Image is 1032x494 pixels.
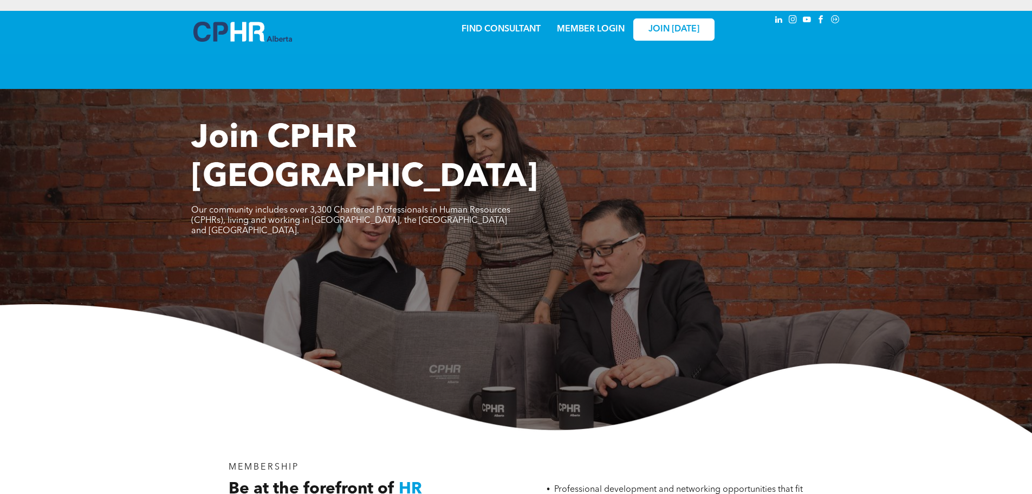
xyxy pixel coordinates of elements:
[193,22,292,42] img: A blue and white logo for cp alberta
[191,123,538,194] span: Join CPHR [GEOGRAPHIC_DATA]
[829,14,841,28] a: Social network
[773,14,785,28] a: linkedin
[462,25,541,34] a: FIND CONSULTANT
[815,14,827,28] a: facebook
[648,24,699,35] span: JOIN [DATE]
[229,463,300,472] span: MEMBERSHIP
[787,14,799,28] a: instagram
[801,14,813,28] a: youtube
[191,206,510,235] span: Our community includes over 3,300 Chartered Professionals in Human Resources (CPHRs), living and ...
[633,18,715,41] a: JOIN [DATE]
[557,25,625,34] a: MEMBER LOGIN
